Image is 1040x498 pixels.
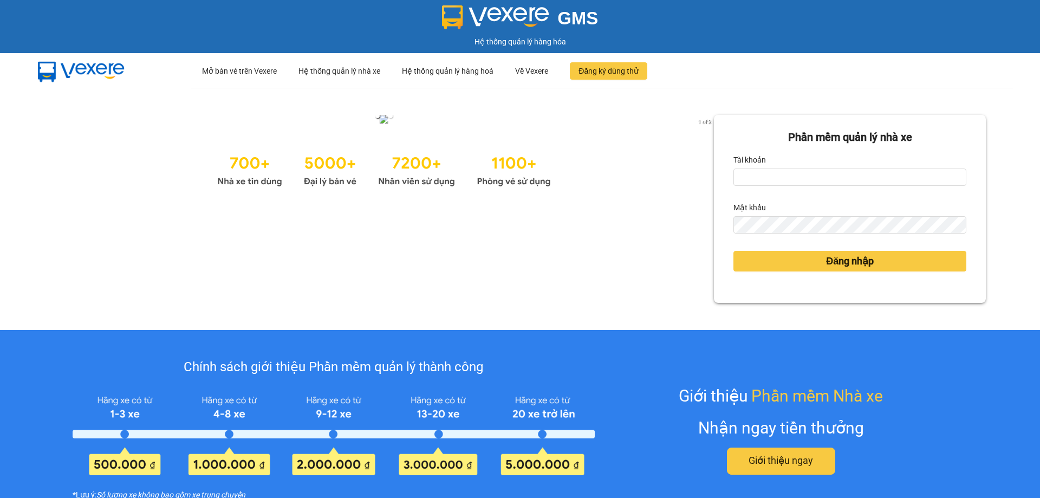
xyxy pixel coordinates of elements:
[442,16,599,25] a: GMS
[515,54,548,88] div: Về Vexere
[578,65,639,77] span: Đăng ký dùng thử
[699,115,714,127] button: next slide / item
[698,415,864,441] div: Nhận ngay tiền thưởng
[442,5,549,29] img: logo 2
[733,169,966,186] input: Tài khoản
[727,448,835,475] button: Giới thiệu ngay
[679,383,883,409] div: Giới thiệu
[54,115,69,127] button: previous slide / item
[751,383,883,409] span: Phần mềm Nhà xe
[27,53,135,89] img: mbUUG5Q.png
[733,129,966,146] div: Phần mềm quản lý nhà xe
[402,54,493,88] div: Hệ thống quản lý hàng hoá
[3,36,1037,48] div: Hệ thống quản lý hàng hóa
[388,114,393,118] li: slide item 2
[73,391,594,475] img: policy-intruduce-detail.png
[570,62,647,80] button: Đăng ký dùng thử
[217,148,551,190] img: Statistics.png
[695,115,714,129] p: 1 of 2
[557,8,598,28] span: GMS
[826,254,874,269] span: Đăng nhập
[733,216,966,234] input: Mật khẩu
[733,199,766,216] label: Mật khẩu
[375,114,380,118] li: slide item 1
[298,54,380,88] div: Hệ thống quản lý nhà xe
[749,453,813,468] span: Giới thiệu ngay
[733,151,766,169] label: Tài khoản
[73,357,594,378] div: Chính sách giới thiệu Phần mềm quản lý thành công
[733,251,966,271] button: Đăng nhập
[202,54,277,88] div: Mở bán vé trên Vexere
